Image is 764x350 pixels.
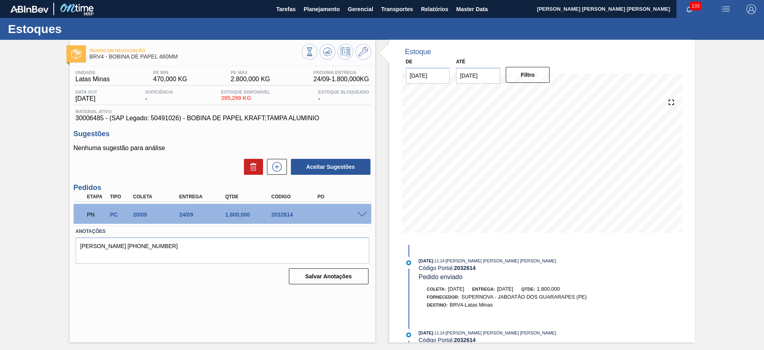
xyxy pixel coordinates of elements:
[419,337,608,343] div: Código Portal:
[85,206,109,223] div: Pedido em Negociação
[316,90,371,102] div: -
[87,211,107,218] p: PN
[676,4,702,15] button: Notificações
[690,2,701,10] span: 133
[419,274,462,280] span: Pedido enviado
[433,331,444,335] span: - 11:14
[454,265,476,271] strong: 2032614
[314,70,369,75] span: Próxima Entrega
[348,4,373,14] span: Gerencial
[427,303,448,307] span: Destino:
[355,44,371,60] button: Ir ao Master Data / Geral
[74,145,371,152] p: Nenhuma sugestão para análise
[10,6,49,13] img: TNhmsLtSVTkK8tSr43FrP2fwEKptu5GPRR3wAAAABJRU5ErkJggg==
[419,330,433,335] span: [DATE]
[90,54,302,60] span: BRV4 - BOBINA DE PAPEL 460MM
[506,67,550,83] button: Filtro
[108,194,132,199] div: Tipo
[76,237,369,264] textarea: [PERSON_NAME] [PHONE_NUMBER]
[456,59,465,65] label: Até
[76,109,369,114] span: Material ativo
[223,194,275,199] div: Qtde
[302,44,318,60] button: Visão Geral dos Estoques
[221,95,270,101] span: 395,299 KG
[153,76,187,83] span: 470,000 KG
[76,70,110,75] span: Unidade
[76,90,97,94] span: Data out
[269,194,321,199] div: Código
[421,4,448,14] span: Relatórios
[153,70,187,75] span: PE MIN
[263,159,287,175] div: Nova sugestão
[427,287,446,291] span: Coleta:
[231,76,270,83] span: 2.800,000 KG
[76,95,97,102] span: [DATE]
[221,90,270,94] span: Estoque Disponível
[304,4,340,14] span: Planejamento
[74,184,371,192] h3: Pedidos
[223,211,275,218] div: 1.800,000
[450,302,493,308] span: BRV4-Latas Minas
[108,211,132,218] div: Pedido de Compra
[746,4,756,14] img: Logout
[145,90,173,94] span: Suficiência
[131,194,183,199] div: Coleta
[337,44,353,60] button: Programar Estoque
[419,258,433,263] span: [DATE]
[143,90,175,102] div: -
[269,211,321,218] div: 2032614
[76,226,369,237] label: Anotações
[318,90,369,94] span: Estoque Bloqueado
[444,258,556,263] span: : [PERSON_NAME] [PERSON_NAME] [PERSON_NAME]
[406,68,450,84] input: dd/mm/yyyy
[74,130,371,138] h3: Sugestões
[419,265,608,271] div: Código Portal:
[721,4,731,14] img: userActions
[444,330,556,335] span: : [PERSON_NAME] [PERSON_NAME] [PERSON_NAME]
[521,287,535,291] span: Qtde:
[76,76,110,83] span: Latas Minas
[316,194,367,199] div: PO
[287,158,371,176] div: Aceitar Sugestões
[433,259,444,263] span: - 11:14
[177,194,229,199] div: Entrega
[231,70,270,75] span: PE MAX
[291,159,370,175] button: Aceitar Sugestões
[472,287,495,291] span: Entrega:
[427,295,460,299] span: Fornecedor:
[448,286,464,292] span: [DATE]
[537,286,560,292] span: 1.800,000
[131,211,183,218] div: 20/09/2025
[76,115,369,122] span: 30006485 - (SAP Legado: 50491026) - BOBINA DE PAPEL KRAFT;TAMPA ALUMINIO
[381,4,413,14] span: Transportes
[90,48,302,53] span: Pedido em Negociação
[320,44,335,60] button: Atualizar Gráfico
[406,332,411,337] img: atual
[497,286,513,292] span: [DATE]
[8,24,149,33] h1: Estoques
[177,211,229,218] div: 24/09/2025
[276,4,296,14] span: Tarefas
[71,49,81,59] img: Ícone
[406,59,413,65] label: De
[85,194,109,199] div: Etapa
[289,268,368,284] button: Salvar Anotações
[461,294,587,300] span: SUPERNOVA - JABOATÃO DOS GUARARAPES (PE)
[456,4,487,14] span: Master Data
[405,48,431,56] div: Estoque
[314,76,369,83] span: 24/09 - 1.800,000 KG
[406,260,411,265] img: atual
[456,68,500,84] input: dd/mm/yyyy
[454,337,476,343] strong: 2032614
[240,159,263,175] div: Excluir Sugestões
